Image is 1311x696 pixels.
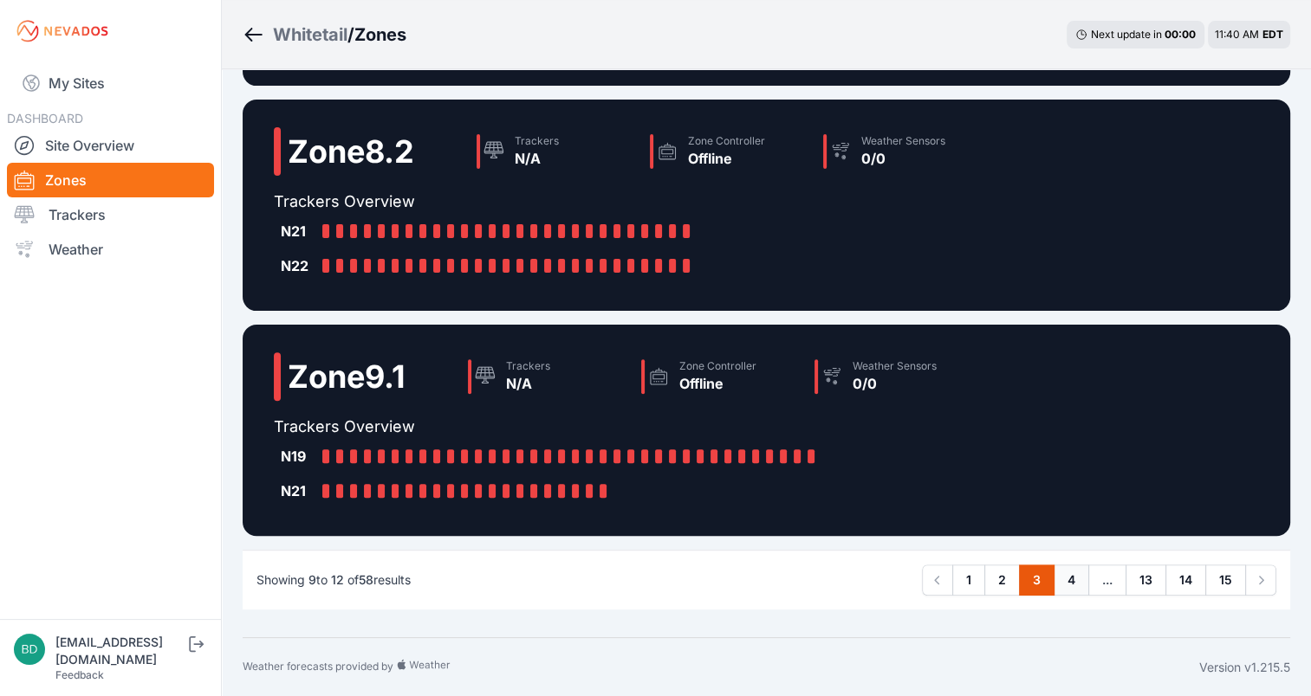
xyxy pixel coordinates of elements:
a: Whitetail [273,23,347,47]
span: ... [1088,564,1126,596]
div: N22 [281,255,315,276]
div: 0/0 [853,373,937,394]
span: DASHBOARD [7,111,83,126]
p: Showing to of results [256,571,411,589]
div: N21 [281,221,315,242]
div: N19 [281,446,315,467]
h2: Trackers Overview [274,190,990,214]
div: N/A [515,148,559,169]
img: bdrury@prim.com [14,634,45,665]
div: [EMAIL_ADDRESS][DOMAIN_NAME] [55,634,185,668]
a: Trackers [7,197,214,232]
span: 11:40 AM [1215,28,1259,41]
a: 1 [952,564,985,596]
a: Weather Sensors0/0 [816,127,990,176]
div: Weather forecasts provided by [243,659,1199,676]
div: Weather Sensors [853,359,937,373]
span: Next update in [1091,28,1162,41]
h2: Trackers Overview [274,415,981,439]
h2: Zone 9.1 [288,359,406,394]
span: 12 [331,572,344,587]
span: 9 [308,572,316,587]
span: 58 [359,572,373,587]
a: Weather Sensors0/0 [808,352,981,401]
div: Offline [688,148,765,169]
nav: Breadcrumb [243,12,406,57]
a: 4 [1054,564,1089,596]
a: Feedback [55,668,104,681]
div: Weather Sensors [861,134,945,148]
a: 14 [1165,564,1206,596]
a: 2 [984,564,1020,596]
a: 13 [1126,564,1166,596]
div: Offline [679,373,756,394]
a: My Sites [7,62,214,104]
div: N21 [281,480,315,501]
span: EDT [1262,28,1283,41]
div: 0/0 [861,148,945,169]
a: TrackersN/A [461,352,634,401]
h3: Zones [354,23,406,47]
a: TrackersN/A [470,127,643,176]
div: Trackers [515,134,559,148]
img: Nevados [14,17,111,45]
a: 3 [1019,564,1055,596]
div: Trackers [506,359,550,373]
nav: Pagination [922,564,1276,596]
a: Zones [7,163,214,197]
div: N/A [506,373,550,394]
a: 15 [1205,564,1246,596]
div: Version v1.215.5 [1199,659,1290,676]
span: / [347,23,354,47]
h2: Zone 8.2 [288,134,414,169]
div: Zone Controller [688,134,765,148]
div: Zone Controller [679,359,756,373]
a: Site Overview [7,128,214,163]
a: Weather [7,232,214,267]
div: 00 : 00 [1165,28,1196,42]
